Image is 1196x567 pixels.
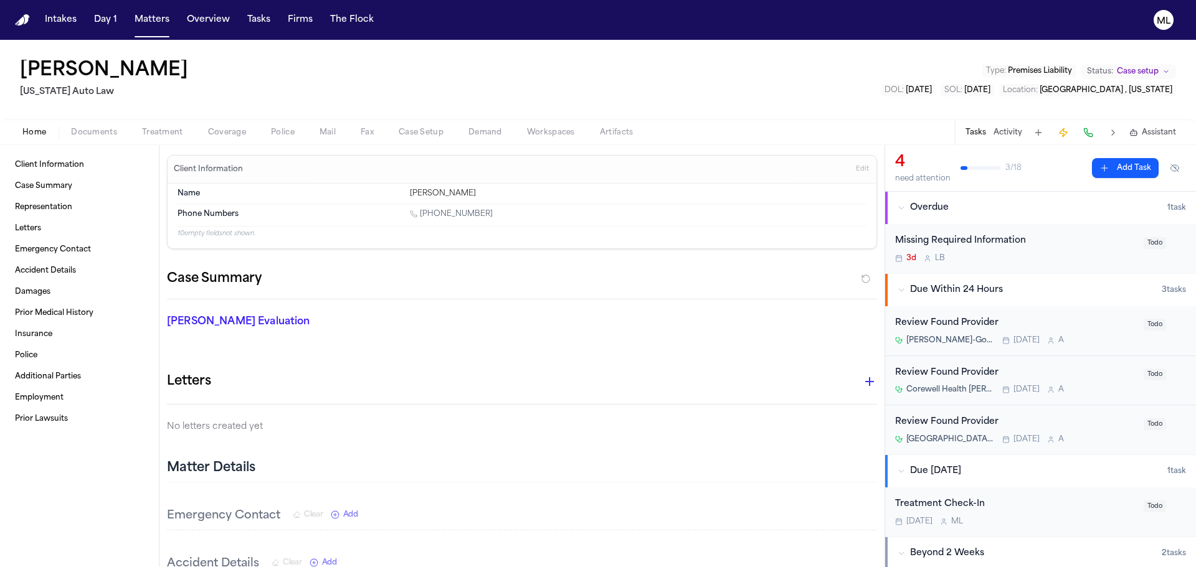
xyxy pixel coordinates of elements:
div: Treatment Check-In [895,497,1136,512]
div: Open task: Review Found Provider [885,405,1196,454]
div: Review Found Provider [895,366,1136,380]
span: M L [951,517,963,527]
h2: Case Summary [167,269,262,289]
div: Open task: Review Found Provider [885,356,1196,406]
span: Clear [304,510,323,520]
span: Todo [1144,500,1166,512]
a: Employment [10,388,149,408]
button: Activity [994,128,1022,138]
span: Workspaces [527,128,575,138]
span: Due [DATE] [910,465,961,477]
p: 10 empty fields not shown. [178,229,866,238]
span: L B [935,253,945,263]
span: 1 task [1167,466,1186,476]
button: Edit DOL: 2025-08-07 [881,84,936,96]
span: Corewell Health [PERSON_NAME] Hospital Imaging [906,385,995,395]
span: Treatment [142,128,183,138]
span: Type : [986,67,1006,75]
button: Add Task [1092,158,1159,178]
span: 3 task s [1162,285,1186,295]
h2: Matter Details [167,459,255,477]
span: Todo [1144,368,1166,380]
span: Case Setup [399,128,444,138]
span: Beyond 2 Weeks [910,547,984,560]
h2: [US_STATE] Auto Law [20,85,193,100]
button: Tasks [242,9,275,31]
p: [PERSON_NAME] Evaluation [167,314,394,329]
a: Call 1 (313) 575-0272 [410,209,493,219]
span: Documents [71,128,117,138]
span: Assistant [1142,128,1176,138]
dt: Name [178,189,402,199]
span: A [1058,434,1064,444]
button: Firms [283,9,318,31]
a: Insurance [10,324,149,344]
button: Assistant [1129,128,1176,138]
span: Overdue [910,202,949,214]
span: Location : [1003,87,1038,94]
span: 3 / 18 [1005,163,1022,173]
h3: Emergency Contact [167,507,280,525]
a: Client Information [10,155,149,175]
a: Accident Details [10,261,149,281]
a: Damages [10,282,149,302]
button: Edit [852,159,873,179]
button: Tasks [966,128,986,138]
span: [DATE] [1013,434,1040,444]
span: Add [343,510,358,520]
span: Todo [1144,319,1166,330]
span: Mail [320,128,336,138]
h1: Letters [167,372,211,391]
div: need attention [895,174,951,184]
a: Additional Parties [10,367,149,387]
button: Edit SOL: 2028-08-07 [941,84,994,96]
button: Edit Type: Premises Liability [982,65,1076,77]
button: Intakes [40,9,82,31]
button: Make a Call [1080,124,1097,141]
span: A [1058,335,1064,345]
h1: [PERSON_NAME] [20,60,188,82]
button: Due [DATE]1task [885,455,1196,487]
p: No letters created yet [167,419,877,434]
span: Phone Numbers [178,209,239,219]
button: Overdue1task [885,192,1196,224]
span: [GEOGRAPHIC_DATA][PERSON_NAME] [906,434,995,444]
a: Day 1 [89,9,122,31]
span: Demand [468,128,502,138]
span: Coverage [208,128,246,138]
div: Review Found Provider [895,415,1136,429]
span: 3d [906,253,916,263]
button: Edit matter name [20,60,188,82]
span: Fax [361,128,374,138]
div: Open task: Missing Required Information [885,224,1196,273]
a: Case Summary [10,176,149,196]
span: 2 task s [1162,548,1186,558]
span: Todo [1144,237,1166,249]
a: Police [10,345,149,365]
h3: Client Information [171,164,245,174]
div: 4 [895,152,951,172]
span: [DATE] [964,87,990,94]
button: Edit Location: Taylor , Michigan [999,84,1176,96]
div: Open task: Review Found Provider [885,306,1196,356]
span: 1 task [1167,203,1186,213]
button: Overview [182,9,235,31]
a: Letters [10,218,149,238]
button: Create Immediate Task [1055,124,1072,141]
span: Due Within 24 Hours [910,284,1003,296]
button: Change status from Case setup [1081,64,1176,79]
span: Artifacts [600,128,634,138]
span: [DATE] [906,517,933,527]
span: Case setup [1117,67,1159,77]
button: Hide completed tasks (⌘⇧H) [1164,158,1186,178]
button: Matters [130,9,174,31]
button: Clear Emergency Contact [293,510,323,520]
button: The Flock [325,9,379,31]
button: Add New [331,510,358,520]
a: Prior Lawsuits [10,409,149,429]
